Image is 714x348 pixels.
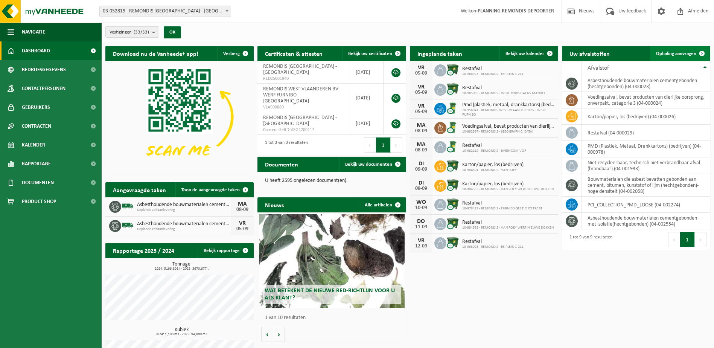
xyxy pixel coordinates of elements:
[137,202,231,208] span: Asbesthoudende bouwmaterialen cementgebonden (hechtgebonden)
[22,173,54,192] span: Documenten
[235,220,250,226] div: VR
[263,86,341,104] span: REMONDIS WEST-VLAANDEREN BV - WERF FURNIBO - [GEOGRAPHIC_DATA]
[261,327,273,342] button: Vorige
[414,161,429,167] div: DI
[414,218,429,224] div: DO
[446,217,459,230] img: WB-1100-CU
[235,207,250,212] div: 08-09
[134,30,149,35] count: (33/33)
[414,180,429,186] div: DI
[582,197,710,213] td: PCI_COLLECTION_PMD_LOOSE (04-002274)
[462,168,524,172] span: 10-984301 - REMONDIS - VAN ROEY
[364,137,376,153] button: Previous
[499,46,557,61] a: Bekijk uw kalender
[582,108,710,125] td: karton/papier, los (bedrijven) (04-000026)
[263,104,344,110] span: VLA900880
[414,65,429,71] div: VR
[22,192,56,211] span: Product Shop
[414,199,429,205] div: WO
[414,128,429,134] div: 08-09
[99,6,231,17] span: 03-052819 - REMONDIS WEST-VLAANDEREN - OOSTENDE
[22,79,65,98] span: Contactpersonen
[582,75,710,92] td: asbesthoudende bouwmaterialen cementgebonden (hechtgebonden) (04-000023)
[22,154,51,173] span: Rapportage
[462,226,554,230] span: 10-984532 - REMONDIS - VAN ROEY WERF NIEUWE DOKKEN
[582,92,710,108] td: voedingsafval, bevat producten van dierlijke oorsprong, onverpakt, categorie 3 (04-000024)
[257,197,291,212] h2: Nieuws
[198,243,253,258] a: Bekijk rapportage
[414,109,429,114] div: 05-09
[181,188,240,192] span: Toon de aangevraagde taken
[462,149,526,153] span: 10-982119 - REMONDIS - EVERYCOM VOF
[410,46,470,61] h2: Ingeplande taken
[695,232,706,247] button: Next
[414,122,429,128] div: MA
[462,85,545,91] span: Restafval
[414,224,429,230] div: 11-09
[446,102,459,114] img: WB-0240-CU
[22,23,45,41] span: Navigatie
[235,201,250,207] div: MA
[22,98,50,117] span: Gebruikers
[263,127,344,133] span: Consent-SelfD-VEG2200117
[462,130,554,134] span: 10-982537 - REMONDIS - [GEOGRAPHIC_DATA]
[462,220,554,226] span: Restafval
[414,71,429,76] div: 05-09
[562,46,617,61] h2: Uw afvalstoffen
[462,162,524,168] span: Karton/papier, los (bedrijven)
[22,41,50,60] span: Dashboard
[342,46,405,61] a: Bekijk uw certificaten
[478,8,554,14] strong: PLANNING REMONDIS DEPOORTER
[680,232,695,247] button: 1
[339,157,405,172] a: Bekijk uw documenten
[582,213,710,229] td: asbesthoudende bouwmaterialen cementgebonden met isolatie(hechtgebonden) (04-002554)
[446,121,459,134] img: WB-0240-CU
[105,243,182,258] h2: Rapportage 2025 / 2024
[235,226,250,232] div: 05-09
[462,66,524,72] span: Restafval
[109,327,254,336] h3: Kubiek
[462,200,542,206] span: Restafval
[414,186,429,191] div: 09-09
[414,90,429,95] div: 05-09
[257,157,306,171] h2: Documenten
[668,232,680,247] button: Previous
[462,143,526,149] span: Restafval
[22,136,45,154] span: Kalender
[462,239,524,245] span: Restafval
[414,205,429,211] div: 10-09
[105,26,159,38] button: Vestigingen(33/33)
[566,231,612,248] div: 1 tot 9 van 9 resultaten
[414,142,429,148] div: MA
[137,227,231,232] span: Geplande zelfaanlevering
[414,167,429,172] div: 09-09
[137,221,231,227] span: Asbesthoudende bouwmaterialen cementgebonden (hechtgebonden)
[414,103,429,109] div: VR
[446,82,459,95] img: WB-1100-CU
[650,46,709,61] a: Ophaling aanvragen
[446,63,459,76] img: WB-1100-CU
[350,84,384,112] td: [DATE]
[462,72,524,76] span: 10-968925 - REMONDIS - E3 PLEIN 1-211
[223,51,240,56] span: Verberg
[105,61,254,172] img: Download de VHEPlus App
[414,238,429,244] div: VR
[391,137,402,153] button: Next
[273,327,285,342] button: Volgende
[414,244,429,249] div: 12-09
[462,187,554,192] span: 10-984532 - REMONDIS - VAN ROEY WERF NIEUWE DOKKEN
[350,112,384,135] td: [DATE]
[505,51,544,56] span: Bekijk uw kalender
[345,162,392,167] span: Bekijk uw documenten
[462,206,542,211] span: 10-978417 - REMONDIS - FURNIBO GESTICHTSTRAAT
[462,102,554,108] span: Pmd (plastiek, metaal, drankkartons) (bedrijven)
[265,315,402,321] p: 1 van 10 resultaten
[110,27,149,38] span: Vestigingen
[22,117,51,136] span: Contracten
[446,140,459,153] img: WB-0240-CU
[462,91,545,96] span: 10-985965 - REMONDIS - WERF CHRISTIAENS MANDEL
[105,182,174,197] h2: Aangevraagde taken
[350,61,384,84] td: [DATE]
[263,64,337,75] span: REMONDIS [GEOGRAPHIC_DATA] - [GEOGRAPHIC_DATA]
[582,174,710,197] td: bouwmaterialen die asbest bevatten gebonden aan cement, bitumen, kunststof of lijm (hechtgebonden...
